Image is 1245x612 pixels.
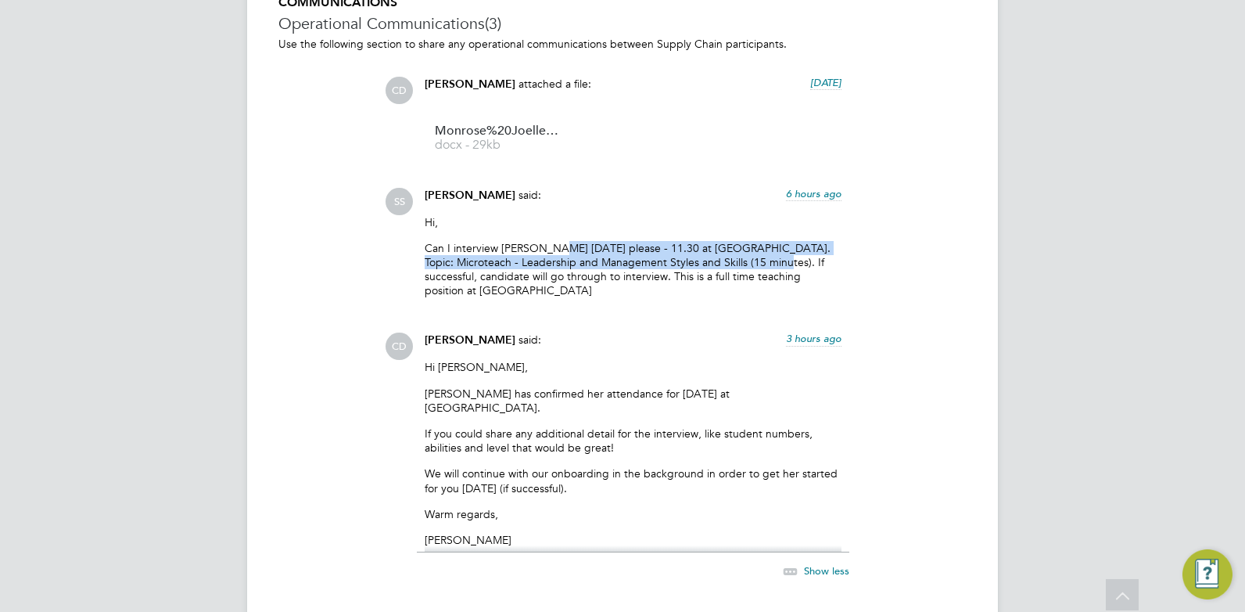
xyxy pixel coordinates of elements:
p: Use the following section to share any operational communications between Supply Chain participants. [278,37,967,51]
span: 6 hours ago [786,187,841,200]
span: [PERSON_NAME] [425,77,515,91]
span: docx - 29kb [435,139,560,151]
p: Warm regards, [425,507,841,521]
p: [PERSON_NAME] has confirmed her attendance for [DATE] at [GEOGRAPHIC_DATA]. [425,387,841,415]
span: (3) [485,13,501,34]
span: CD [386,77,413,104]
a: Monrose%20Joelle%20HQ00511417 docx - 29kb [435,125,560,151]
p: If you could share any additional detail for the interview, like student numbers, abilities and l... [425,427,841,455]
button: Engage Resource Center [1182,549,1232,599]
span: [PERSON_NAME] [425,333,515,347]
span: [PERSON_NAME] [425,189,515,202]
p: [PERSON_NAME] [425,533,841,547]
span: CD [386,333,413,360]
h3: Operational Communications [278,13,967,34]
span: attached a file: [518,77,591,91]
span: Show less [804,564,849,578]
span: said: [518,188,541,202]
p: Can I interview [PERSON_NAME] [DATE] please - 11.30 at [GEOGRAPHIC_DATA]. Topic: Microteach - Lea... [425,241,841,298]
span: SS [386,188,413,215]
p: Hi [PERSON_NAME], [425,360,841,374]
span: said: [518,333,541,347]
span: [DATE] [810,76,841,89]
p: We will continue with our onboarding in the background in order to get her started for you [DATE]... [425,466,841,495]
span: Monrose%20Joelle%20HQ00511417 [435,125,560,137]
p: Hi, [425,215,841,229]
span: 3 hours ago [786,332,841,345]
